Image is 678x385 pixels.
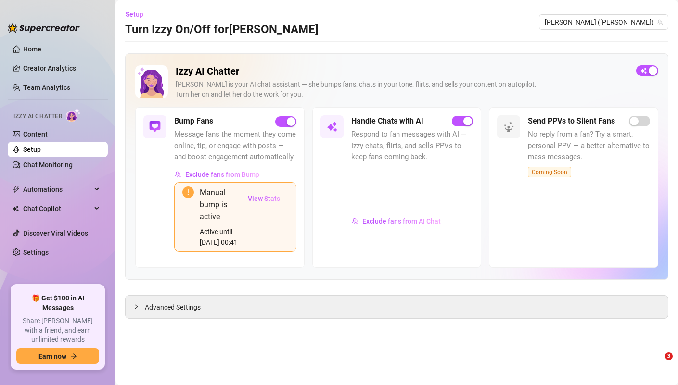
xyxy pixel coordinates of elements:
a: Discover Viral Videos [23,229,88,237]
h5: Send PPVs to Silent Fans [528,115,615,127]
span: Share [PERSON_NAME] with a friend, and earn unlimited rewards [16,316,99,345]
iframe: Intercom live chat [645,352,668,375]
img: AI Chatter [66,108,81,122]
span: thunderbolt [13,186,20,193]
span: Izzy AI Chatter [13,112,62,121]
span: 🎁 Get $100 in AI Messages [16,294,99,312]
span: arrow-right [70,353,77,360]
div: Manual bump is active [200,186,240,223]
a: Settings [23,248,49,256]
a: Home [23,45,41,53]
span: Respond to fan messages with AI — Izzy chats, flirts, and sells PPVs to keep fans coming back. [351,129,473,163]
h2: Izzy AI Chatter [176,65,628,77]
a: Team Analytics [23,84,70,91]
h5: Handle Chats with AI [351,115,423,127]
button: Exclude fans from AI Chat [351,213,441,229]
div: collapsed [133,301,145,312]
div: Active until [DATE] 00:41 [200,226,240,248]
span: 3 [665,352,673,360]
button: Exclude fans from Bump [174,167,260,182]
span: Jennifer (jennifermonroex) [545,15,663,29]
img: Izzy AI Chatter [135,65,168,98]
span: team [657,19,663,25]
button: Earn nowarrow-right [16,348,99,364]
a: Chat Monitoring [23,161,73,169]
button: Setup [125,7,151,22]
img: svg%3e [503,121,514,133]
span: Coming Soon [528,167,571,177]
img: Chat Copilot [13,205,19,212]
img: svg%3e [326,121,338,133]
span: No reply from a fan? Try a smart, personal PPV — a better alternative to mass messages. [528,129,650,163]
img: svg%3e [352,218,358,224]
span: Setup [126,11,143,18]
h3: Turn Izzy On/Off for [PERSON_NAME] [125,22,319,37]
a: Setup [23,146,41,153]
img: logo-BBDzfeDw.svg [8,23,80,33]
span: Message fans the moment they come online, tip, or engage with posts — and boost engagement automa... [174,129,296,163]
img: svg%3e [175,171,181,178]
span: Exclude fans from AI Chat [362,217,441,225]
span: Automations [23,182,91,197]
div: [PERSON_NAME] is your AI chat assistant — she bumps fans, chats in your tone, flirts, and sells y... [176,79,628,99]
h5: Bump Fans [174,115,213,127]
span: Exclude fans from Bump [185,171,259,178]
a: Content [23,130,48,138]
span: View Stats [248,195,280,202]
span: Chat Copilot [23,201,91,216]
button: View Stats [240,186,288,211]
a: Creator Analytics [23,61,100,76]
span: exclamation-circle [182,186,194,198]
span: Earn now [38,352,66,360]
img: svg%3e [149,121,161,133]
span: Advanced Settings [145,302,201,312]
span: collapsed [133,304,139,310]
